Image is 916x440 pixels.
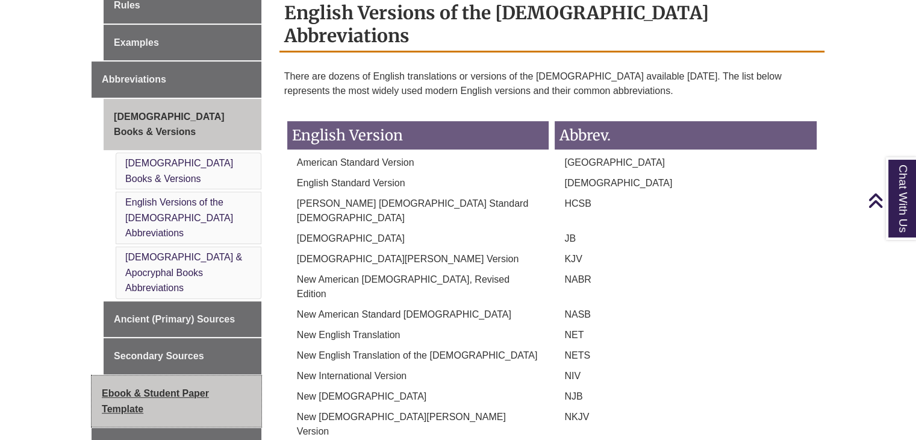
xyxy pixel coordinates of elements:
[555,348,817,363] p: NETS
[555,121,817,149] h3: Abbrev.
[287,307,549,322] p: New American Standard [DEMOGRAPHIC_DATA]
[555,231,817,246] p: JB
[287,121,549,149] h3: English Version
[555,328,817,342] p: NET
[555,389,817,404] p: NJB
[104,338,261,374] a: Secondary Sources
[104,301,261,338] a: Ancient (Primary) Sources
[104,25,261,61] a: Examples
[287,196,549,225] p: [PERSON_NAME] [DEMOGRAPHIC_DATA] Standard [DEMOGRAPHIC_DATA]
[287,348,549,363] p: New English Translation of the [DEMOGRAPHIC_DATA]
[555,196,817,211] p: HCSB
[555,369,817,383] p: NIV
[125,158,233,184] a: [DEMOGRAPHIC_DATA] Books & Versions
[287,272,549,301] p: New American [DEMOGRAPHIC_DATA], Revised Edition
[102,74,166,84] span: Abbreviations
[555,156,817,170] p: [GEOGRAPHIC_DATA]
[104,99,261,150] a: [DEMOGRAPHIC_DATA] Books & Versions
[287,410,549,439] p: New [DEMOGRAPHIC_DATA][PERSON_NAME] Version
[555,410,817,424] p: NKJV
[125,252,242,293] a: [DEMOGRAPHIC_DATA] & Apocryphal Books Abbreviations
[287,369,549,383] p: New International Version
[555,307,817,322] p: NASB
[868,192,913,209] a: Back to Top
[287,252,549,266] p: [DEMOGRAPHIC_DATA][PERSON_NAME] Version
[125,197,233,238] a: English Versions of the [DEMOGRAPHIC_DATA] Abbreviations
[287,176,549,190] p: English Standard Version
[287,156,549,170] p: American Standard Version
[555,252,817,266] p: KJV
[287,231,549,246] p: [DEMOGRAPHIC_DATA]
[555,272,817,287] p: NABR
[287,389,549,404] p: New [DEMOGRAPHIC_DATA]
[92,61,261,98] a: Abbreviations
[284,64,820,103] p: There are dozens of English translations or versions of the [DEMOGRAPHIC_DATA] available [DATE]. ...
[287,328,549,342] p: New English Translation
[555,176,817,190] p: [DEMOGRAPHIC_DATA]
[92,376,261,427] a: Ebook & Student Paper Template
[102,388,209,414] span: Ebook & Student Paper Template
